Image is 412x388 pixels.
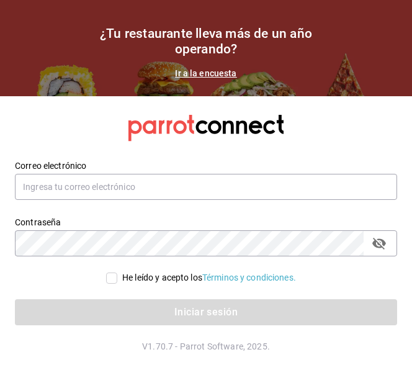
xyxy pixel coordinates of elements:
[15,174,397,200] input: Ingresa tu correo electrónico
[15,161,397,170] label: Correo electrónico
[369,233,390,254] button: passwordField
[82,26,330,57] h1: ¿Tu restaurante lleva más de un año operando?
[122,271,296,284] div: He leído y acepto los
[175,68,236,78] a: Ir a la encuesta
[202,273,296,282] a: Términos y condiciones.
[15,218,397,227] label: Contraseña
[15,340,397,353] p: V1.70.7 - Parrot Software, 2025.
